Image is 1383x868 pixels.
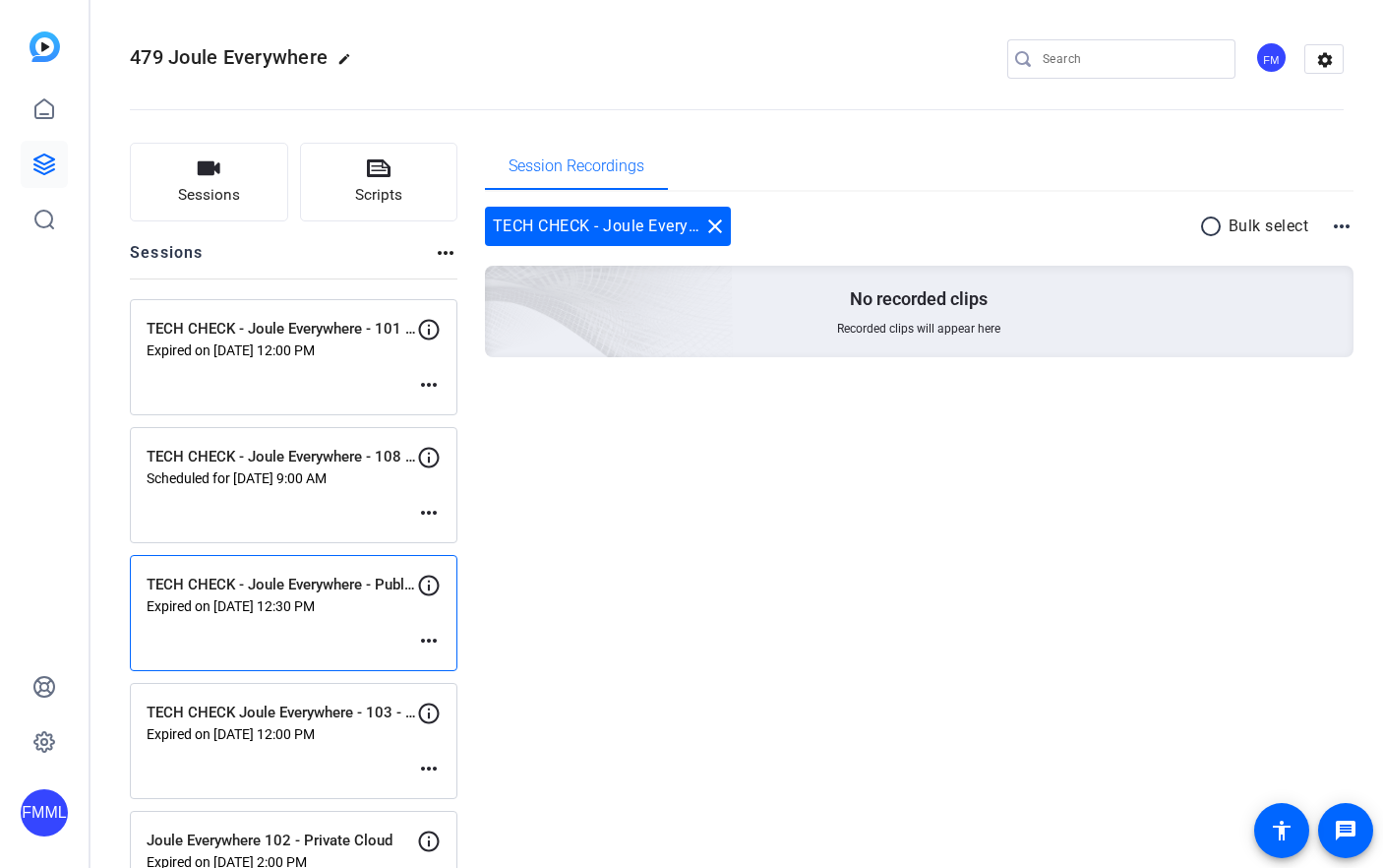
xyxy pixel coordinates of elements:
[147,830,417,852] p: Joule Everywhere 102 - Private Cloud
[178,184,240,207] span: Sessions
[417,501,441,525] mat-icon: more_horiz
[417,757,441,780] mat-icon: more_horiz
[417,373,441,397] mat-icon: more_horiz
[1305,45,1345,75] mat-icon: settings
[1334,819,1357,842] mat-icon: message
[147,446,417,468] p: TECH CHECK - Joule Everywhere - 108 - BTP
[1330,215,1353,238] mat-icon: more_horiz
[1255,41,1290,76] ngx-avatar: Flying Monkeys Media, LLC
[837,321,1000,337] span: Recorded clips will appear here
[300,143,458,221] button: Scripts
[434,241,457,265] mat-icon: more_horiz
[130,45,328,69] span: 479 Joule Everywhere
[147,598,417,614] p: Expired on [DATE] 12:30 PM
[850,287,988,311] p: No recorded clips
[417,629,441,652] mat-icon: more_horiz
[147,342,417,358] p: Expired on [DATE] 12:00 PM
[147,574,417,596] p: TECH CHECK - Joule Everywhere - Public Cloud
[1199,215,1229,238] mat-icon: radio_button_unchecked
[265,71,734,498] img: embarkstudio-empty-session.png
[1043,47,1220,71] input: Search
[1229,215,1309,238] p: Bulk select
[21,789,68,837] div: FMML
[147,726,417,742] p: Expired on [DATE] 12:00 PM
[509,158,644,174] span: Session Recordings
[147,318,417,341] p: TECH CHECK - Joule Everywhere - 101 Public Cloud
[1255,41,1288,74] div: FM
[147,470,417,486] p: Scheduled for [DATE] 9:00 AM
[130,143,288,221] button: Sessions
[147,702,417,724] p: TECH CHECK Joule Everywhere - 103 - Procurement.
[485,207,731,246] div: TECH CHECK - Joule Everywhere - Public Cloud
[355,184,402,207] span: Scripts
[130,241,204,279] h2: Sessions
[30,31,60,62] img: blue-gradient.svg
[1270,819,1293,842] mat-icon: accessibility
[703,215,727,238] mat-icon: close
[337,52,361,76] mat-icon: edit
